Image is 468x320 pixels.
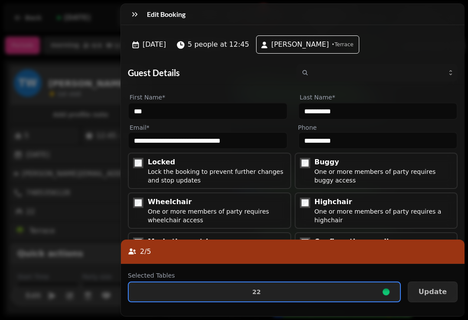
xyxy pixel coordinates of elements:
[252,289,260,295] p: 22
[148,197,287,207] div: Wheelchair
[148,237,267,247] div: Marketing opt-in
[298,123,458,132] label: Phone
[315,157,454,167] div: Buggy
[315,237,454,247] div: Confirmation email
[188,39,249,50] span: 5 people at 12:45
[143,39,166,50] span: [DATE]
[315,207,454,224] div: One or more members of party requires a highchair
[148,167,287,185] div: Lock the booking to prevent further changes and stop updates
[408,282,458,302] button: Update
[331,41,354,48] span: • Terrace
[128,271,401,280] label: Selected Tables
[315,197,454,207] div: Highchair
[148,157,287,167] div: Locked
[128,282,401,302] button: 22
[148,207,287,224] div: One or more members of party requires wheelchair access
[147,9,189,19] h3: Edit Booking
[128,67,289,79] h2: Guest Details
[271,39,329,50] span: [PERSON_NAME]
[419,288,447,295] span: Update
[128,92,288,102] label: First Name*
[140,246,151,257] p: 2 / 5
[128,123,288,132] label: Email*
[315,167,454,185] div: One or more members of party requires buggy access
[298,92,458,102] label: Last Name*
